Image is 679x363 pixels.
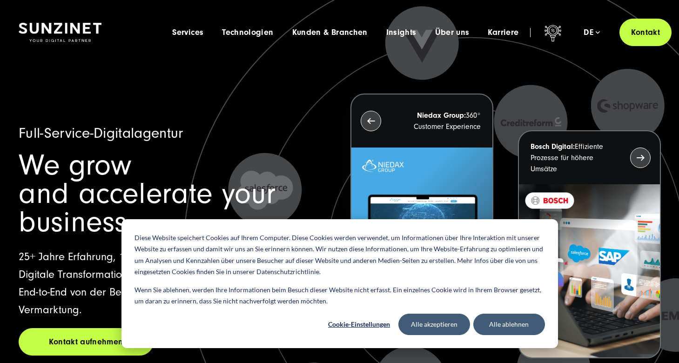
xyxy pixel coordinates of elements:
a: Kunden & Branchen [292,28,368,37]
div: de [584,28,600,37]
p: Effiziente Prozesse für höhere Umsätze [531,141,613,175]
a: Kontakt [619,19,672,46]
p: Wenn Sie ablehnen, werden Ihre Informationen beim Besuch dieser Website nicht erfasst. Ein einzel... [134,284,545,307]
button: Alle ablehnen [473,314,545,335]
img: Letztes Projekt von Niedax. Ein Laptop auf dem die Niedax Website geöffnet ist, auf blauem Hinter... [351,148,492,321]
span: Full-Service-Digitalagentur [19,125,183,141]
img: BOSCH - Kundeprojekt - Digital Transformation Agentur SUNZINET [519,184,660,357]
div: Cookie banner [121,219,558,348]
strong: Niedax Group: [417,111,466,120]
p: 360° Customer Experience [398,110,481,132]
a: Karriere [488,28,518,37]
p: Diese Website speichert Cookies auf Ihrem Computer. Diese Cookies werden verwendet, um Informatio... [134,232,545,278]
strong: Bosch Digital: [531,142,575,151]
a: Über uns [435,28,470,37]
a: Insights [386,28,417,37]
span: We grow and accelerate your business [19,148,276,239]
button: Alle akzeptieren [398,314,470,335]
a: Kontakt aufnehmen [19,328,154,356]
button: Cookie-Einstellungen [323,314,395,335]
a: Services [172,28,203,37]
p: 25+ Jahre Erfahrung, 160 Mitarbeitende in 3 Ländern für die Digitale Transformation in Marketing,... [19,248,329,319]
a: Technologien [222,28,273,37]
button: Niedax Group:360° Customer Experience Letztes Projekt von Niedax. Ein Laptop auf dem die Niedax W... [350,94,493,322]
img: SUNZINET Full Service Digital Agentur [19,23,101,42]
button: Bosch Digital:Effiziente Prozesse für höhere Umsätze BOSCH - Kundeprojekt - Digital Transformatio... [518,130,661,358]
